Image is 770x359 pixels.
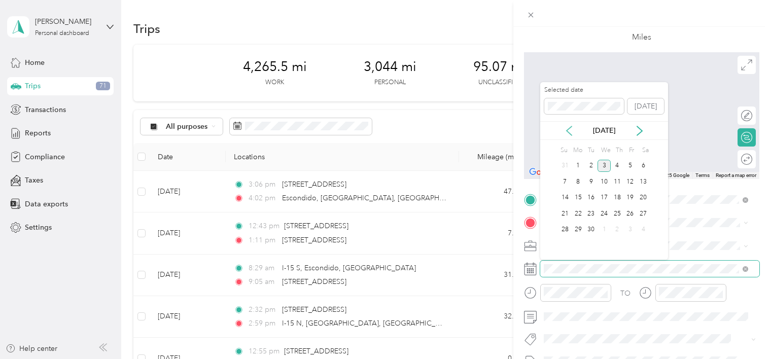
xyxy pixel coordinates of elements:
div: 18 [611,192,624,204]
div: 24 [598,207,611,220]
div: 5 [624,160,637,172]
div: 4 [637,224,650,236]
a: Open this area in Google Maps (opens a new window) [527,166,560,179]
a: Report a map error [716,172,756,178]
div: Sa [640,143,650,158]
div: 3 [624,224,637,236]
div: Th [614,143,624,158]
div: 17 [598,192,611,204]
div: 7 [558,175,572,188]
div: Mo [572,143,583,158]
div: Fr [627,143,637,158]
div: 15 [572,192,585,204]
p: Miles [632,31,651,44]
div: 2 [611,224,624,236]
label: Selected date [544,86,624,95]
div: 1 [572,160,585,172]
div: 19 [624,192,637,204]
div: 20 [637,192,650,204]
div: 23 [584,207,598,220]
a: Terms (opens in new tab) [695,172,710,178]
div: Tu [586,143,596,158]
div: We [599,143,611,158]
div: 21 [558,207,572,220]
div: 29 [572,224,585,236]
img: Google [527,166,560,179]
div: 3 [598,160,611,172]
div: 1 [598,224,611,236]
div: 11 [611,175,624,188]
div: Su [558,143,568,158]
div: 28 [558,224,572,236]
div: TO [620,288,631,299]
div: 14 [558,192,572,204]
div: 30 [584,224,598,236]
button: [DATE] [627,98,664,115]
div: 26 [624,207,637,220]
p: [DATE] [583,125,625,136]
div: 22 [572,207,585,220]
div: 6 [637,160,650,172]
div: 2 [584,160,598,172]
div: 4 [611,160,624,172]
div: 9 [584,175,598,188]
div: 13 [637,175,650,188]
div: 27 [637,207,650,220]
div: 25 [611,207,624,220]
div: 16 [584,192,598,204]
div: 31 [558,160,572,172]
div: 10 [598,175,611,188]
div: 8 [572,175,585,188]
iframe: Everlance-gr Chat Button Frame [713,302,770,359]
div: 12 [624,175,637,188]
